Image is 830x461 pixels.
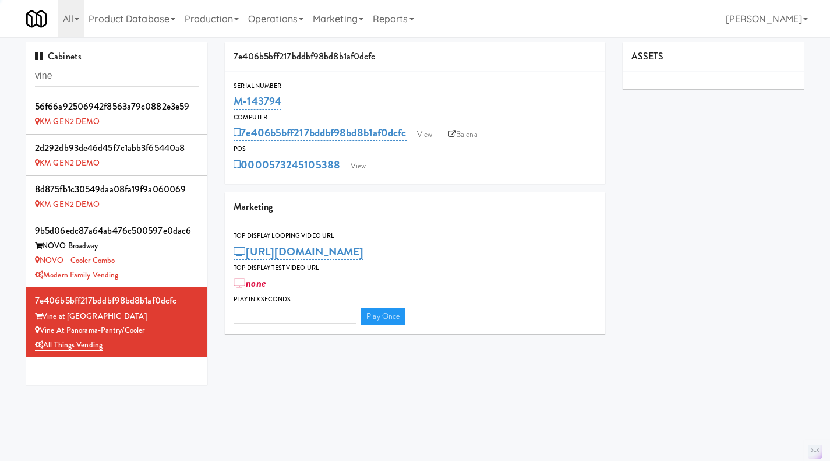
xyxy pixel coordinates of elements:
[26,217,207,287] li: 9b5d06edc87a64ab476c500597e0dac6NOVO Broadway NOVO - Cooler ComboModern Family Vending
[35,139,199,157] div: 2d292db93de46d45f7c1abb3f65440a8
[411,126,438,143] a: View
[35,269,118,280] a: Modern Family Vending
[234,244,363,260] a: [URL][DOMAIN_NAME]
[234,157,340,173] a: 0000573245105388
[361,308,405,325] a: Play Once
[26,135,207,176] li: 2d292db93de46d45f7c1abb3f65440a8 KM GEN2 DEMO
[234,93,281,110] a: M-143794
[35,50,82,63] span: Cabinets
[35,98,199,115] div: 56f66a92506942f8563a79c0882e3e59
[35,222,199,240] div: 9b5d06edc87a64ab476c500597e0dac6
[35,325,144,336] a: Vine at Panorama-Pantry/Cooler
[345,157,372,175] a: View
[234,294,596,305] div: Play in X seconds
[234,275,266,291] a: none
[234,143,596,155] div: POS
[35,339,103,351] a: All Things Vending
[26,287,207,357] li: 7e406b5bff217bddbf98bd8b1af0dcfcVine at [GEOGRAPHIC_DATA] Vine at Panorama-Pantry/CoolerAll Thing...
[35,255,115,266] a: NOVO - Cooler Combo
[35,292,199,309] div: 7e406b5bff217bddbf98bd8b1af0dcfc
[35,239,199,254] div: NOVO Broadway
[234,125,406,141] a: 7e406b5bff217bddbf98bd8b1af0dcfc
[35,309,199,324] div: Vine at [GEOGRAPHIC_DATA]
[35,65,199,87] input: Search cabinets
[35,157,100,168] a: KM GEN2 DEMO
[234,200,273,213] span: Marketing
[234,112,596,124] div: Computer
[234,262,596,274] div: Top Display Test Video Url
[35,116,100,127] a: KM GEN2 DEMO
[26,176,207,217] li: 8d875fb1c30549daa08fa19f9a060069 KM GEN2 DEMO
[35,181,199,198] div: 8d875fb1c30549daa08fa19f9a060069
[234,230,596,242] div: Top Display Looping Video Url
[35,199,100,210] a: KM GEN2 DEMO
[26,93,207,135] li: 56f66a92506942f8563a79c0882e3e59 KM GEN2 DEMO
[234,80,596,92] div: Serial Number
[443,126,483,143] a: Balena
[631,50,664,63] span: ASSETS
[225,42,605,72] div: 7e406b5bff217bddbf98bd8b1af0dcfc
[26,9,47,29] img: Micromart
